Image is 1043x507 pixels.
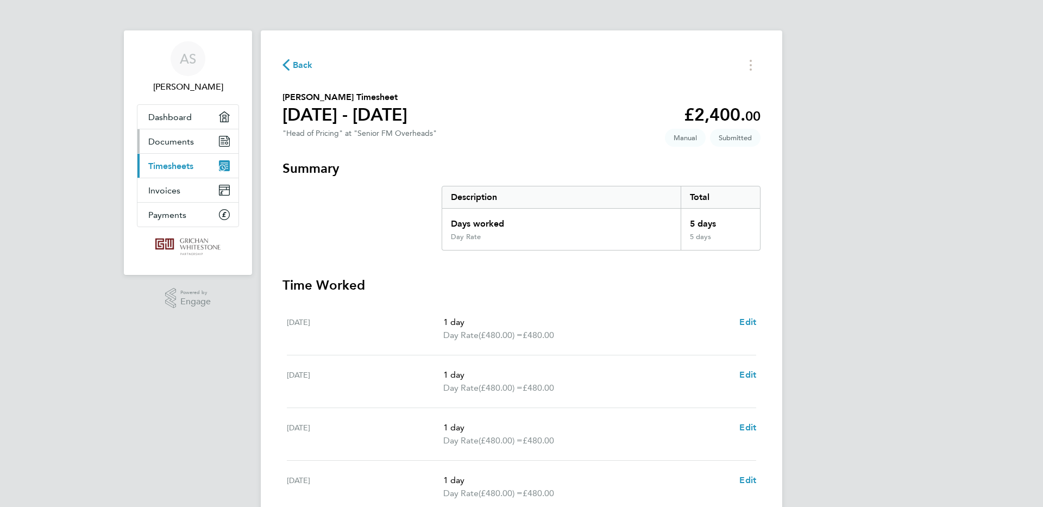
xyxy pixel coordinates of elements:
span: (£480.00) = [479,435,523,446]
div: Description [442,186,681,208]
a: Powered byEngage [165,288,211,309]
span: £480.00 [523,383,554,393]
span: Edit [739,317,756,327]
span: 00 [745,108,761,124]
span: This timesheet was manually created. [665,129,706,147]
a: Dashboard [137,105,238,129]
span: Engage [180,297,211,306]
span: Edit [739,475,756,485]
a: Edit [739,368,756,381]
span: £480.00 [523,488,554,498]
h3: Time Worked [282,277,761,294]
span: Dashboard [148,112,192,122]
div: Days worked [442,209,681,233]
app-decimal: £2,400. [684,104,761,125]
span: Documents [148,136,194,147]
span: Edit [739,422,756,433]
img: grichanwhitestone-logo-retina.png [155,238,220,255]
span: Edit [739,370,756,380]
span: (£480.00) = [479,330,523,340]
span: Alan Sawyer [137,80,239,93]
nav: Main navigation [124,30,252,275]
span: Day Rate [443,381,479,395]
a: AS[PERSON_NAME] [137,41,239,93]
button: Back [282,58,313,72]
div: [DATE] [287,316,443,342]
div: Total [681,186,760,208]
div: 5 days [681,209,760,233]
h1: [DATE] - [DATE] [282,104,407,126]
a: Edit [739,474,756,487]
span: Invoices [148,185,180,196]
a: Go to home page [137,238,239,255]
div: [DATE] [287,368,443,395]
span: Timesheets [148,161,193,171]
span: Back [293,59,313,72]
p: 1 day [443,316,731,329]
div: Summary [442,186,761,251]
p: 1 day [443,368,731,381]
div: "Head of Pricing" at "Senior FM Overheads" [282,129,437,138]
span: AS [180,52,196,66]
span: £480.00 [523,330,554,340]
p: 1 day [443,474,731,487]
span: Day Rate [443,434,479,447]
span: Day Rate [443,487,479,500]
p: 1 day [443,421,731,434]
h2: [PERSON_NAME] Timesheet [282,91,407,104]
span: Powered by [180,288,211,297]
div: Day Rate [451,233,481,241]
a: Timesheets [137,154,238,178]
a: Edit [739,316,756,329]
div: [DATE] [287,421,443,447]
h3: Summary [282,160,761,177]
a: Documents [137,129,238,153]
span: (£480.00) = [479,383,523,393]
span: This timesheet is Submitted. [710,129,761,147]
a: Edit [739,421,756,434]
a: Invoices [137,178,238,202]
button: Timesheets Menu [741,57,761,73]
a: Payments [137,203,238,227]
span: Payments [148,210,186,220]
div: 5 days [681,233,760,250]
div: [DATE] [287,474,443,500]
span: (£480.00) = [479,488,523,498]
span: £480.00 [523,435,554,446]
span: Day Rate [443,329,479,342]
